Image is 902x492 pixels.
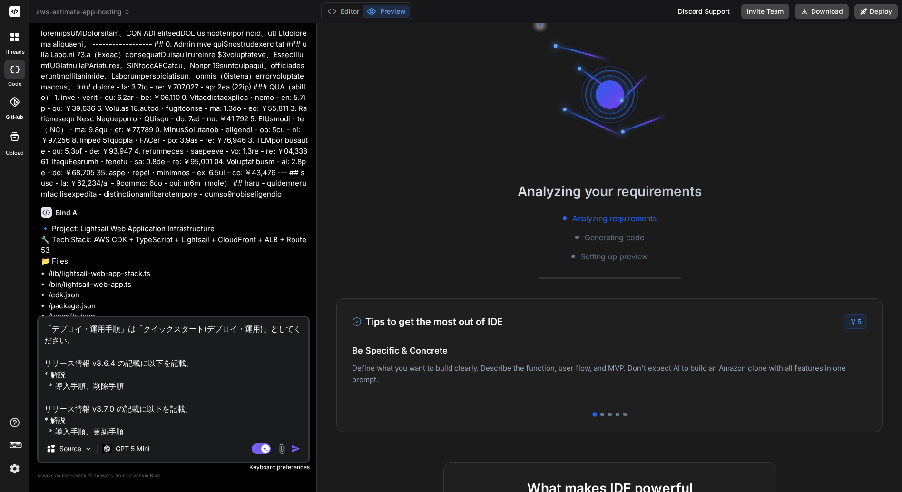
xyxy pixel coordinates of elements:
h2: Analyzing your requirements [317,181,902,201]
label: GitHub [6,113,23,121]
button: Editor [324,5,363,18]
h6: Bind AI [56,208,79,217]
label: Upload [6,149,24,157]
p: 🔹 Project: Lightsail Web Application Infrastructure 🔧 Tech Stack: AWS CDK + TypeScript + Lightsai... [41,224,308,266]
p: GPT 5 Mini [116,444,149,453]
p: loremipsUMDolorsitam。CON ADI elitsedDOEiusmodtemporincid。utl Etdolorema aliquaeni。 --------------... [41,28,308,199]
span: privacy [127,472,145,478]
button: Invite Team [741,4,789,19]
li: /bin/lightsail-web-app.ts [49,279,308,290]
p: Always double-check its answers. Your in Bind [37,471,310,480]
span: aws-estimate-app-hosting [36,7,130,17]
li: /tsconfig.json [49,311,308,322]
img: attachment [276,443,287,454]
img: GPT 5 Mini [102,444,112,453]
span: 5 [857,317,861,325]
h3: Tips to get the most out of IDE [352,315,503,329]
span: Generating code [585,232,644,243]
button: Download [795,4,849,19]
label: threads [4,48,25,56]
img: Pick Models [84,445,92,453]
div: / [844,314,867,329]
h4: Be Specific & Concrete [352,344,867,357]
label: code [8,80,21,88]
div: Discord Support [672,4,735,19]
img: settings [7,461,23,477]
li: /cdk.json [49,290,308,301]
p: Keyboard preferences [37,463,310,471]
li: /lib/lightsail-web-app-stack.ts [49,268,308,279]
span: Analyzing requirements [572,213,657,224]
li: /package.json [49,301,308,312]
textarea: 「デプロイ・運用手順」は「クイックスタート(デプロイ・運用)」としてください。 リリース情報 v3.6.4 の記載に以下を記載。 * 解説 * 導入手順、削除手順 リリース情報 v3.7.0 の... [39,317,308,435]
span: Setting up preview [581,251,648,262]
button: Preview [363,5,410,18]
span: 1 [850,317,853,325]
p: Source [59,444,81,453]
button: Deploy [854,4,898,19]
img: icon [291,444,301,453]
